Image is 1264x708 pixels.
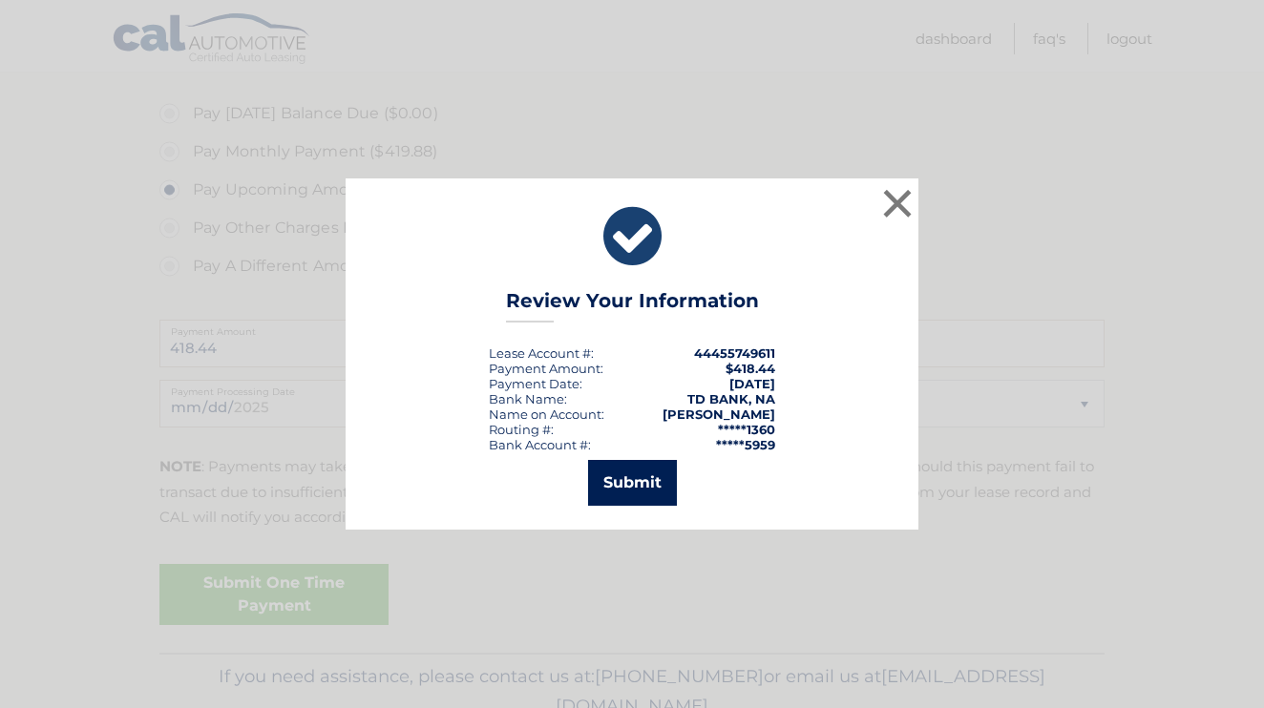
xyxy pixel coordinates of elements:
span: $418.44 [726,361,775,376]
strong: [PERSON_NAME] [663,406,775,422]
span: [DATE] [729,376,775,391]
span: Payment Date [489,376,579,391]
button: × [878,184,916,222]
div: Bank Account #: [489,437,591,452]
div: Routing #: [489,422,554,437]
button: Submit [588,460,677,506]
strong: TD BANK, NA [687,391,775,406]
div: Payment Amount: [489,361,603,376]
div: : [489,376,582,391]
strong: 44455749611 [694,345,775,361]
h3: Review Your Information [506,289,759,323]
div: Lease Account #: [489,345,594,361]
div: Name on Account: [489,406,604,422]
div: Bank Name: [489,391,567,406]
